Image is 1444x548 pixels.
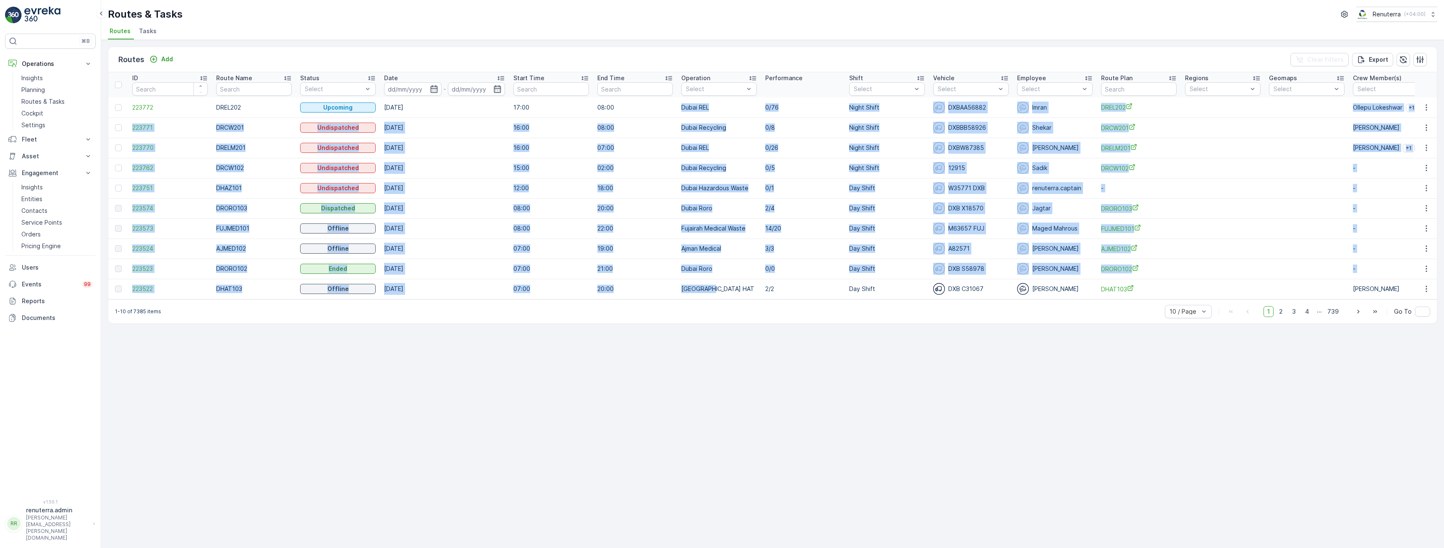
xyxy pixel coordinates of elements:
p: Documents [22,314,92,322]
p: Day Shift [849,184,925,192]
p: Offline [327,285,349,293]
p: Select [1358,85,1415,93]
p: DHAT103 [216,285,292,293]
p: DRELM201 [216,144,292,152]
span: DREL202 [1101,103,1177,112]
p: Undispatched [317,144,359,152]
p: Add [161,55,173,63]
p: Routes [118,54,144,66]
p: Select [854,85,912,93]
p: 12:00 [513,184,589,192]
input: Search [216,82,292,96]
img: svg%3e [933,243,945,254]
p: End Time [597,74,625,82]
span: 4 [1301,306,1313,317]
p: Start Time [513,74,544,82]
p: Offline [327,224,349,233]
p: Select [305,85,363,93]
p: 08:00 [597,123,673,132]
p: Select [686,85,744,93]
span: Routes [110,27,131,35]
input: dd/mm/yyyy [384,82,442,96]
p: 16:00 [513,123,589,132]
p: Dubai Hazardous Waste [681,184,757,192]
p: Select [1274,85,1332,93]
p: 16:00 [513,144,589,152]
p: 08:00 [513,204,589,212]
div: [PERSON_NAME] [1017,243,1093,254]
p: renuterra.admin [26,506,89,514]
p: Dubai Roro [681,265,757,273]
p: 20:00 [597,285,673,293]
span: 223762 [132,164,208,172]
button: Offline [300,244,376,254]
span: AJMED102 [1101,244,1177,253]
img: svg%3e [1017,202,1029,214]
p: 21:00 [597,265,673,273]
div: Toggle Row Selected [115,205,122,212]
p: 19:00 [597,244,673,253]
p: Orders [21,230,41,239]
span: Go To [1394,307,1412,316]
img: svg%3e [933,283,945,295]
img: svg%3e [1017,102,1029,113]
div: Toggle Row Selected [115,124,122,131]
div: Toggle Row Selected [115,225,122,232]
img: svg%3e [933,223,945,234]
div: Toggle Row Selected [115,185,122,191]
p: Operations [22,60,79,68]
p: 99 [84,281,91,288]
img: svg%3e [933,162,945,174]
p: Day Shift [849,285,925,293]
p: 0/26 [765,144,841,152]
p: Status [300,74,319,82]
img: svg%3e [1017,122,1029,134]
button: Operations [5,55,96,72]
a: Insights [18,72,96,84]
div: Toggle Row Selected [115,245,122,252]
img: svg%3e [1017,263,1029,275]
p: Day Shift [849,244,925,253]
p: 0/0 [765,265,841,273]
p: Night Shift [849,123,925,132]
p: 0/76 [765,103,841,112]
p: Fleet [22,135,79,144]
p: 08:00 [597,103,673,112]
a: Reports [5,293,96,309]
p: DRORO103 [216,204,292,212]
div: DXB S58978 [933,263,1009,275]
p: [GEOGRAPHIC_DATA] HAT [681,285,757,293]
p: 22:00 [597,224,673,233]
p: Undispatched [317,184,359,192]
p: - [1353,265,1428,273]
p: Date [384,74,398,82]
p: - [1353,184,1428,192]
td: [DATE] [380,239,509,259]
img: svg%3e [933,202,945,214]
p: 18:00 [597,184,673,192]
a: Insights [18,181,96,193]
div: DXBAA56882 [933,102,1009,113]
div: M63657 FUJ [933,223,1009,234]
p: Cockpit [21,109,43,118]
button: Ended [300,264,376,274]
p: Day Shift [849,224,925,233]
div: Jagtar [1017,202,1093,214]
button: Asset [5,148,96,165]
p: Dubai REL [681,144,757,152]
p: Routes & Tasks [21,97,65,106]
p: Clear Filters [1307,55,1344,64]
a: 223751 [132,184,208,192]
td: [DATE] [380,138,509,158]
div: Maged Mahrous [1017,223,1093,234]
a: Service Points [18,217,96,228]
a: 223524 [132,244,208,253]
a: 223771 [132,123,208,132]
p: 07:00 [513,244,589,253]
p: ⌘B [81,38,90,45]
div: Sadik [1017,162,1093,174]
td: [DATE] [380,118,509,138]
p: - [1353,224,1428,233]
p: Contacts [21,207,47,215]
p: Undispatched [317,123,359,132]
